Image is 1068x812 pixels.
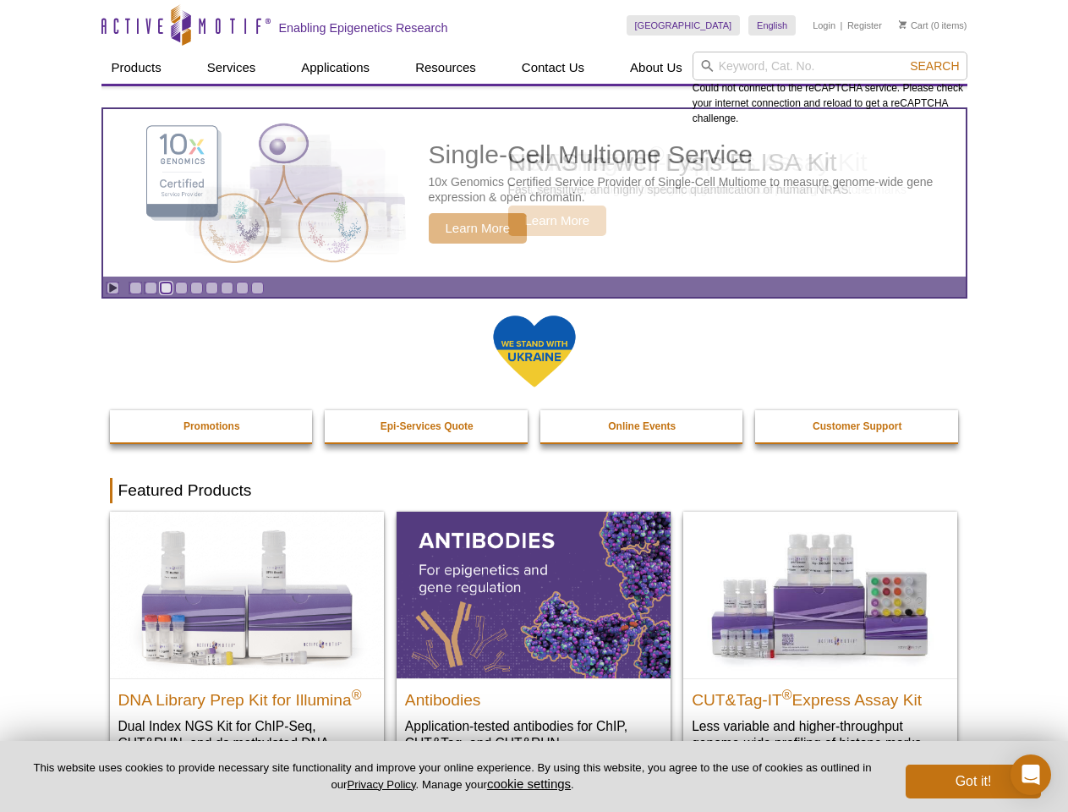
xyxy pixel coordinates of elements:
a: Online Events [540,410,745,442]
a: English [748,15,796,36]
img: CUT&Tag-IT® Express Assay Kit [683,512,957,678]
img: All Antibodies [397,512,671,678]
p: Dual Index NGS Kit for ChIP-Seq, CUT&RUN, and ds methylated DNA assays. [118,717,375,769]
h2: Enabling Epigenetics Research [279,20,448,36]
a: Go to slide 4 [175,282,188,294]
a: Privacy Policy [347,778,415,791]
a: Products [101,52,172,84]
span: Search [910,59,959,73]
a: Customer Support [755,410,960,442]
sup: ® [352,687,362,701]
a: About Us [620,52,693,84]
h2: Featured Products [110,478,959,503]
input: Keyword, Cat. No. [693,52,967,80]
strong: Promotions [183,420,240,432]
sup: ® [782,687,792,701]
a: Promotions [110,410,315,442]
strong: Customer Support [813,420,901,432]
strong: Online Events [608,420,676,432]
a: DNA Library Prep Kit for Illumina DNA Library Prep Kit for Illumina® Dual Index NGS Kit for ChIP-... [110,512,384,785]
a: Go to slide 5 [190,282,203,294]
a: Services [197,52,266,84]
a: Toggle autoplay [107,282,119,294]
img: Single-Cell Multiome Service [130,116,384,271]
li: (0 items) [899,15,967,36]
button: Got it! [906,765,1041,798]
h2: CUT&Tag-IT Express Assay Kit [692,683,949,709]
a: Cart [899,19,928,31]
a: Epi-Services Quote [325,410,529,442]
p: Less variable and higher-throughput genome-wide profiling of histone marks​. [692,717,949,752]
a: Go to slide 9 [251,282,264,294]
button: Search [905,58,964,74]
h2: Single-Cell Multiome Service [429,142,957,167]
a: Resources [405,52,486,84]
span: Learn More [429,213,528,244]
a: Single-Cell Multiome Service Single-Cell Multiome Service 10x Genomics Certified Service Provider... [103,109,966,277]
a: Contact Us [512,52,594,84]
a: All Antibodies Antibodies Application-tested antibodies for ChIP, CUT&Tag, and CUT&RUN. [397,512,671,768]
article: Single-Cell Multiome Service [103,109,966,277]
button: cookie settings [487,776,571,791]
a: [GEOGRAPHIC_DATA] [627,15,741,36]
img: DNA Library Prep Kit for Illumina [110,512,384,678]
img: We Stand With Ukraine [492,314,577,389]
a: Go to slide 2 [145,282,157,294]
div: Open Intercom Messenger [1010,754,1051,795]
img: Your Cart [899,20,906,29]
a: Go to slide 6 [205,282,218,294]
a: Applications [291,52,380,84]
p: 10x Genomics Certified Service Provider of Single-Cell Multiome to measure genome-wide gene expre... [429,174,957,205]
h2: Antibodies [405,683,662,709]
a: Go to slide 7 [221,282,233,294]
a: Login [813,19,835,31]
p: This website uses cookies to provide necessary site functionality and improve your online experie... [27,760,878,793]
li: | [841,15,843,36]
a: Register [847,19,882,31]
p: Application-tested antibodies for ChIP, CUT&Tag, and CUT&RUN. [405,717,662,752]
a: Go to slide 8 [236,282,249,294]
h2: DNA Library Prep Kit for Illumina [118,683,375,709]
a: CUT&Tag-IT® Express Assay Kit CUT&Tag-IT®Express Assay Kit Less variable and higher-throughput ge... [683,512,957,768]
a: Go to slide 1 [129,282,142,294]
a: Go to slide 3 [160,282,173,294]
strong: Epi-Services Quote [381,420,474,432]
div: Could not connect to the reCAPTCHA service. Please check your internet connection and reload to g... [693,52,967,126]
